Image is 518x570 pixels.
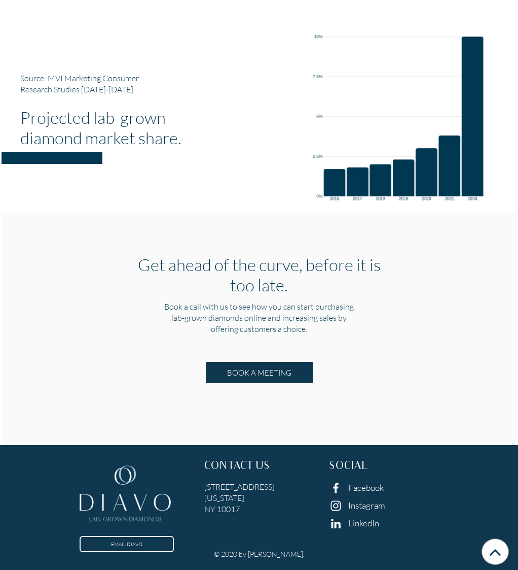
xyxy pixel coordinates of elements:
[163,299,355,334] h5: Book a call with us to see how you can start purchasing lab-grown diamonds online and increasing ...
[467,519,506,558] iframe: Drift Widget Chat Controller
[308,25,498,213] img: graph4
[206,362,313,383] a: BOOK A MEETING
[204,481,314,515] h5: [STREET_ADDRESS] [US_STATE] NY 10017
[20,107,210,148] h1: Projected lab-grown diamond market share.
[204,461,314,473] h3: CONTACT US
[80,536,174,552] a: EMAIL DIAVO
[20,73,210,95] a: Source: MVI Marketing Consumer Research Studies [DATE]-[DATE]
[80,461,171,529] img: footer-logo
[309,414,512,525] iframe: Drift Widget Chat Window
[227,368,291,377] span: BOOK A MEETING
[20,73,163,95] h5: Source: MVI Marketing Consumer Research Studies [DATE]-[DATE]
[131,254,388,295] h1: Get ahead of the curve, before it is too late.
[214,550,305,558] h6: © 2020 by [PERSON_NAME].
